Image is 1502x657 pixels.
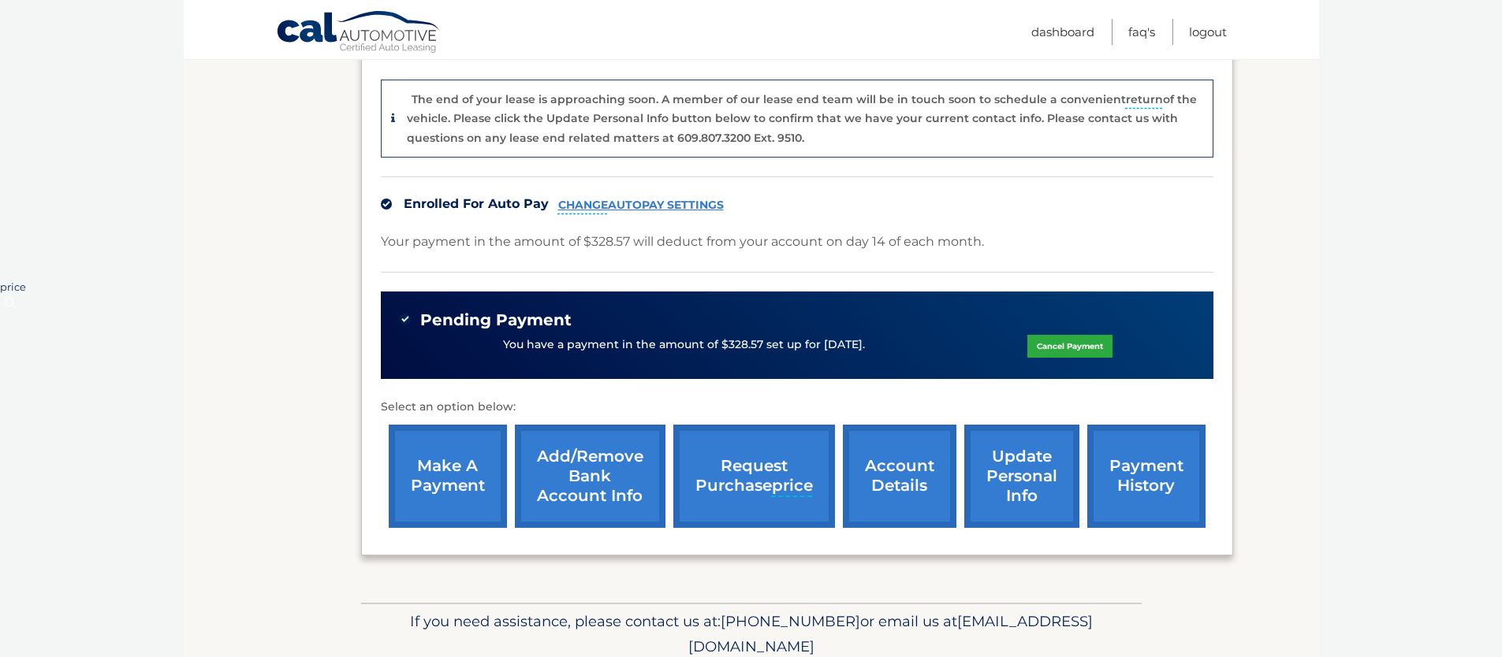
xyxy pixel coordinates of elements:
[503,336,865,354] p: You have a payment in the amount of $328.57 set up for [DATE].
[964,425,1079,528] a: update personal info
[1126,92,1163,106] adot: return
[843,425,956,528] a: account details
[721,612,860,630] span: [PHONE_NUMBER]
[1128,19,1155,45] a: FAQ's
[1087,425,1206,528] a: payment history
[1031,19,1094,45] a: Dashboard
[400,314,411,325] img: check-green.svg
[381,199,392,210] img: check.svg
[695,456,813,495] adot: request purchase
[673,425,835,528] a: request purchaseprice
[1027,335,1113,358] a: Cancel Payment
[407,92,1197,145] adot: The end of your lease is approaching soon. A member of our lease end team will be in touch soon t...
[558,198,724,212] adot: AUTOPAY SETTINGS
[404,196,549,211] span: Enrolled For Auto Pay
[558,199,724,212] a: CHANGEAUTOPAY SETTINGS
[389,425,507,528] a: make a payment
[558,198,608,212] adot: CHANGE
[772,476,813,495] adot: price
[420,310,572,330] span: Pending Payment
[276,10,442,56] a: Cal Automotive
[515,425,665,528] a: Add/Remove bank account info
[381,398,1213,417] p: Select an option below:
[1189,19,1227,45] a: Logout
[381,231,984,253] p: Your payment in the amount of $328.57 will deduct from your account on day 14 of each month.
